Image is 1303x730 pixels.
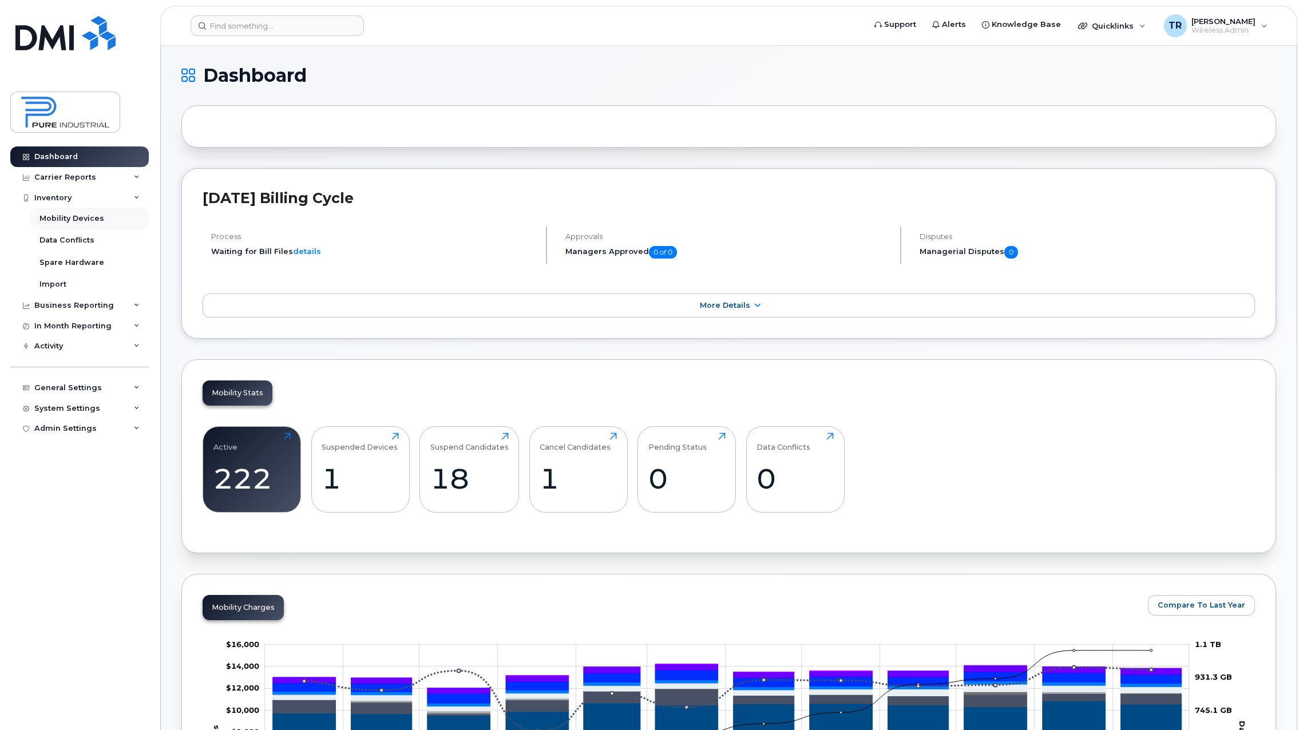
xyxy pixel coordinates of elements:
[430,462,509,495] div: 18
[273,670,1182,703] g: HST
[226,683,259,692] g: $0
[226,661,259,671] tspan: $14,000
[649,246,677,259] span: 0 of 0
[211,246,536,257] li: Waiting for Bill Files
[322,462,399,495] div: 1
[211,232,536,241] h4: Process
[273,664,1182,693] g: QST
[226,661,259,671] g: $0
[322,433,398,451] div: Suspended Devices
[1195,640,1221,649] tspan: 1.1 TB
[757,462,834,495] div: 0
[273,680,1182,707] g: GST
[920,232,1255,241] h4: Disputes
[203,67,307,84] span: Dashboard
[565,232,890,241] h4: Approvals
[1195,705,1232,715] tspan: 745.1 GB
[648,433,726,506] a: Pending Status0
[226,640,259,649] tspan: $16,000
[648,433,707,451] div: Pending Status
[648,462,726,495] div: 0
[226,683,259,692] tspan: $12,000
[1158,600,1245,610] span: Compare To Last Year
[213,462,291,495] div: 222
[565,246,890,259] h5: Managers Approved
[203,189,1255,207] h2: [DATE] Billing Cycle
[226,640,259,649] g: $0
[540,433,617,506] a: Cancel Candidates1
[430,433,509,506] a: Suspend Candidates18
[920,246,1255,259] h5: Managerial Disputes
[430,433,509,451] div: Suspend Candidates
[700,301,750,310] span: More Details
[540,433,611,451] div: Cancel Candidates
[273,683,1182,711] g: Features
[1004,246,1018,259] span: 0
[1148,595,1255,616] button: Compare To Last Year
[293,247,321,256] a: details
[322,433,399,506] a: Suspended Devices1
[757,433,810,451] div: Data Conflicts
[1195,672,1232,681] tspan: 931.3 GB
[273,689,1182,715] g: Roaming
[213,433,237,451] div: Active
[226,705,259,715] g: $0
[757,433,834,506] a: Data Conflicts0
[540,462,617,495] div: 1
[226,705,259,715] tspan: $10,000
[213,433,291,506] a: Active222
